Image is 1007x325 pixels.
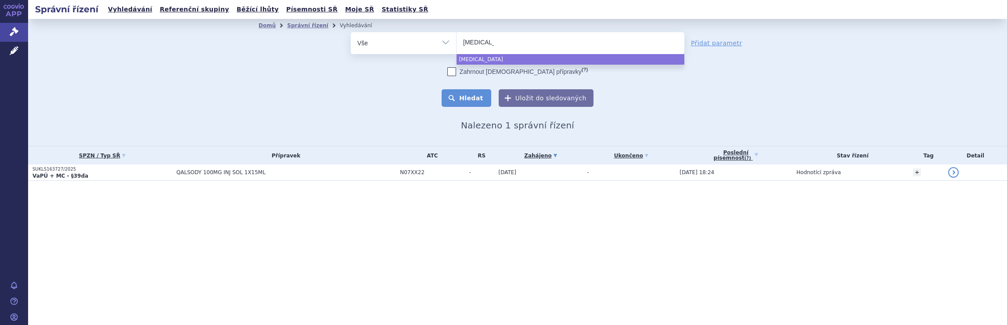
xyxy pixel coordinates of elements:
[32,173,88,179] strong: VaPÚ + MC - §39da
[944,146,1007,164] th: Detail
[587,169,589,175] span: -
[469,169,494,175] span: -
[259,22,276,29] a: Domů
[234,4,281,15] a: Běžící lhůty
[379,4,431,15] a: Statistiky SŘ
[457,54,684,65] li: [MEDICAL_DATA]
[909,146,944,164] th: Tag
[499,89,593,107] button: Uložit do sledovaných
[32,166,172,172] p: SUKLS163727/2025
[284,4,340,15] a: Písemnosti SŘ
[680,169,714,175] span: [DATE] 18:24
[157,4,232,15] a: Referenční skupiny
[342,4,377,15] a: Moje SŘ
[442,89,491,107] button: Hledat
[744,156,751,161] abbr: (?)
[172,146,396,164] th: Přípravek
[32,150,172,162] a: SPZN / Typ SŘ
[176,169,396,175] span: QALSODY 100MG INJ SOL 1X15ML
[792,146,909,164] th: Stav řízení
[796,169,841,175] span: Hodnotící zpráva
[498,150,583,162] a: Zahájeno
[105,4,155,15] a: Vyhledávání
[400,169,465,175] span: N07XX22
[913,168,921,176] a: +
[691,39,742,47] a: Přidat parametr
[28,3,105,15] h2: Správní řízení
[680,146,792,164] a: Poslednípísemnost(?)
[582,67,588,73] abbr: (?)
[948,167,959,178] a: detail
[396,146,465,164] th: ATC
[498,169,516,175] span: [DATE]
[587,150,675,162] a: Ukončeno
[340,19,384,32] li: Vyhledávání
[287,22,328,29] a: Správní řízení
[447,67,588,76] label: Zahrnout [DEMOGRAPHIC_DATA] přípravky
[461,120,574,131] span: Nalezeno 1 správní řízení
[465,146,494,164] th: RS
